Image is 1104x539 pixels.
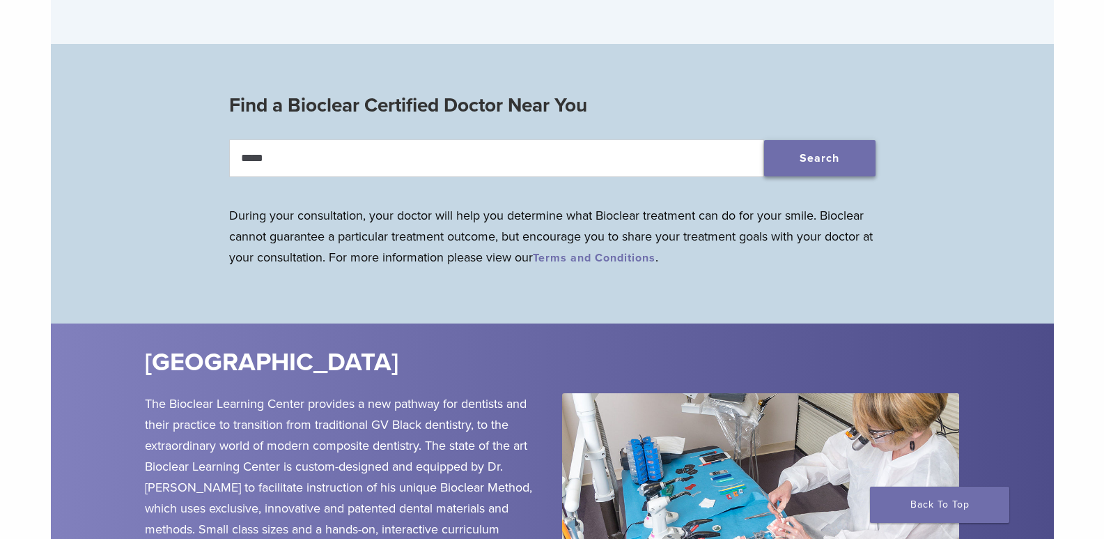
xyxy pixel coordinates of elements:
a: Terms and Conditions [533,251,655,265]
button: Search [764,140,876,176]
h2: [GEOGRAPHIC_DATA] [145,346,635,379]
h3: Find a Bioclear Certified Doctor Near You [229,89,876,122]
a: Back To Top [870,487,1009,523]
p: During your consultation, your doctor will help you determine what Bioclear treatment can do for ... [229,205,876,268]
